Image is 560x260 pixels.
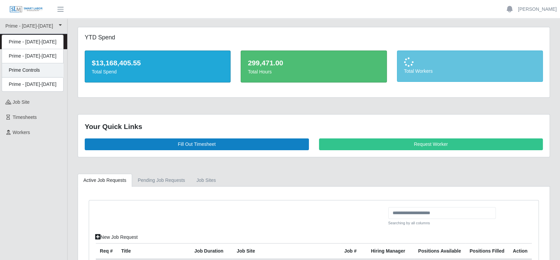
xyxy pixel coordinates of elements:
div: $13,168,405.55 [92,58,224,68]
div: Prime - [DATE]-[DATE] [2,35,63,49]
a: [PERSON_NAME] [518,6,557,13]
th: Positions Available [414,243,466,259]
th: Action [509,243,532,259]
span: job site [13,99,30,105]
th: job site [233,243,340,259]
div: Prime Controls [2,63,63,77]
h5: YTD Spend [85,34,231,41]
div: Total Workers [404,68,536,75]
th: Job Duration [190,243,233,259]
a: Pending Job Requests [132,174,191,187]
div: Total Spend [92,68,224,75]
th: Title [117,243,191,259]
th: Req # [96,243,117,259]
div: Prime - [DATE]-[DATE] [2,77,63,91]
img: SLM Logo [9,6,43,13]
th: Job # [340,243,367,259]
th: Hiring Manager [367,243,414,259]
span: Workers [13,130,30,135]
small: Searching by all columns [388,220,496,226]
a: New Job Request [91,231,142,243]
a: job sites [191,174,222,187]
div: Total Hours [248,68,379,75]
th: Positions Filled [466,243,509,259]
a: Fill Out Timesheet [85,138,309,150]
a: Request Worker [319,138,543,150]
div: Prime - [DATE]-[DATE] [2,49,63,63]
div: 299,471.00 [248,58,379,68]
div: Your Quick Links [85,121,543,132]
a: Active Job Requests [78,174,132,187]
span: Timesheets [13,115,37,120]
